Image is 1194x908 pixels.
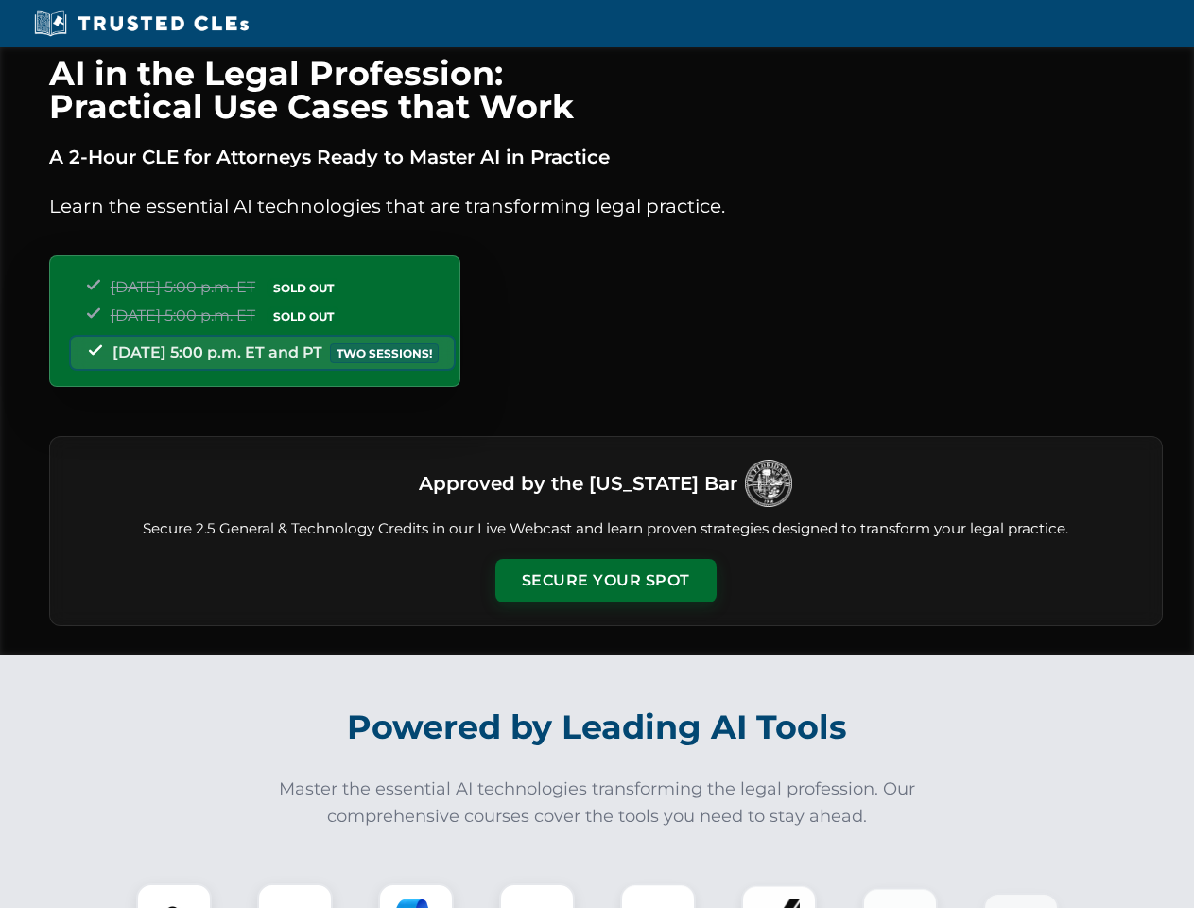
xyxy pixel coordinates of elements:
span: [DATE] 5:00 p.m. ET [111,278,255,296]
span: [DATE] 5:00 p.m. ET [111,306,255,324]
p: Learn the essential AI technologies that are transforming legal practice. [49,191,1163,221]
span: SOLD OUT [267,278,340,298]
h1: AI in the Legal Profession: Practical Use Cases that Work [49,57,1163,123]
button: Secure Your Spot [495,559,717,602]
h3: Approved by the [US_STATE] Bar [419,466,737,500]
img: Trusted CLEs [28,9,254,38]
p: Master the essential AI technologies transforming the legal profession. Our comprehensive courses... [267,776,928,830]
img: Logo [745,460,792,507]
span: SOLD OUT [267,306,340,326]
h2: Powered by Leading AI Tools [74,694,1121,760]
p: Secure 2.5 General & Technology Credits in our Live Webcast and learn proven strategies designed ... [73,518,1139,540]
p: A 2-Hour CLE for Attorneys Ready to Master AI in Practice [49,142,1163,172]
